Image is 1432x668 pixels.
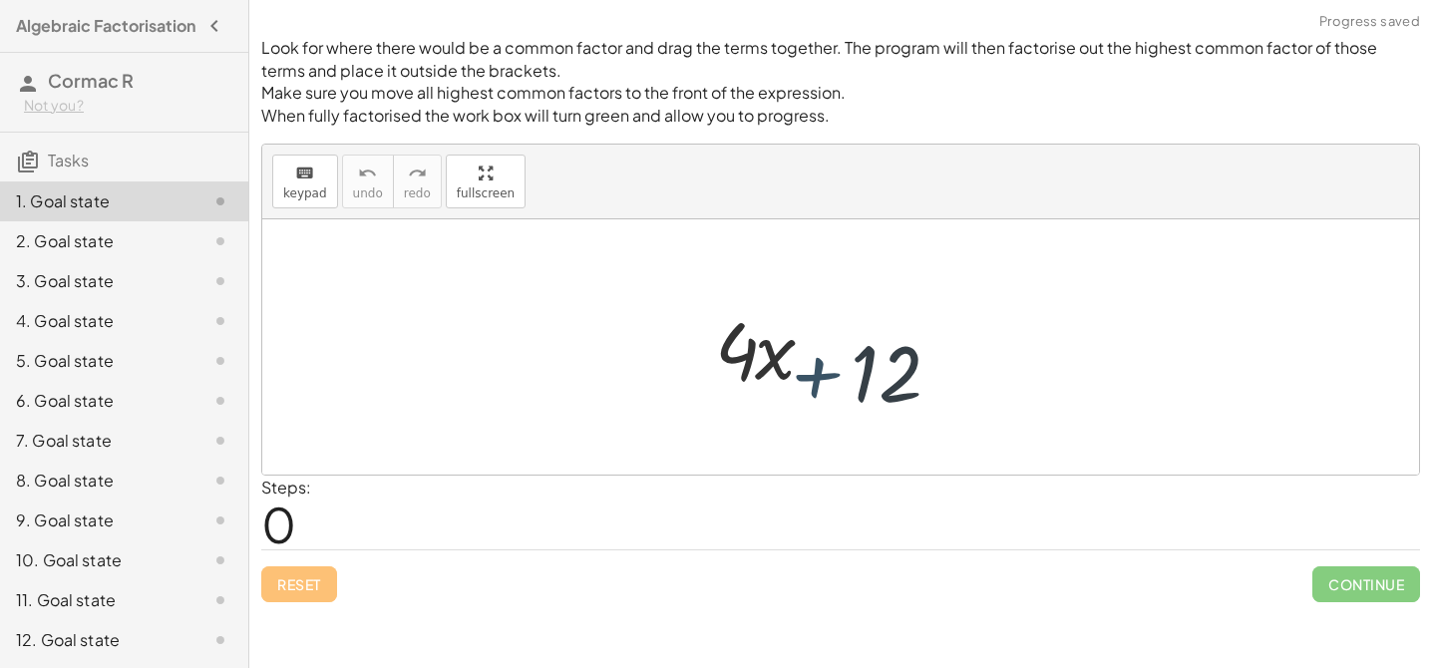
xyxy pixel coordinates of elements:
button: keyboardkeypad [272,155,338,208]
div: 1. Goal state [16,189,177,213]
span: Tasks [48,150,89,170]
div: 8. Goal state [16,469,177,493]
i: Task not started. [208,189,232,213]
span: keypad [283,186,327,200]
div: 10. Goal state [16,548,177,572]
button: fullscreen [446,155,526,208]
i: Task not started. [208,389,232,413]
span: 0 [261,494,296,554]
div: 2. Goal state [16,229,177,253]
i: Task not started. [208,349,232,373]
span: Progress saved [1319,12,1420,32]
div: 4. Goal state [16,309,177,333]
p: When fully factorised the work box will turn green and allow you to progress. [261,105,1420,128]
i: Task not started. [208,309,232,333]
label: Steps: [261,477,311,498]
div: Not you? [24,96,232,116]
h4: Algebraic Factorisation [16,14,195,38]
i: Task not started. [208,628,232,652]
p: Look for where there would be a common factor and drag the terms together. The program will then ... [261,37,1420,82]
i: redo [408,162,427,185]
div: 3. Goal state [16,269,177,293]
span: Cormac R [48,69,134,92]
div: 11. Goal state [16,588,177,612]
div: 7. Goal state [16,429,177,453]
p: Make sure you move all highest common factors to the front of the expression. [261,82,1420,105]
i: Task not started. [208,469,232,493]
i: undo [358,162,377,185]
button: undoundo [342,155,394,208]
button: redoredo [393,155,442,208]
i: Task not started. [208,229,232,253]
div: 12. Goal state [16,628,177,652]
div: 6. Goal state [16,389,177,413]
i: Task not started. [208,429,232,453]
i: Task not started. [208,548,232,572]
i: Task not started. [208,269,232,293]
span: undo [353,186,383,200]
div: 9. Goal state [16,508,177,532]
span: redo [404,186,431,200]
i: keyboard [295,162,314,185]
div: 5. Goal state [16,349,177,373]
span: fullscreen [457,186,515,200]
i: Task not started. [208,508,232,532]
i: Task not started. [208,588,232,612]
